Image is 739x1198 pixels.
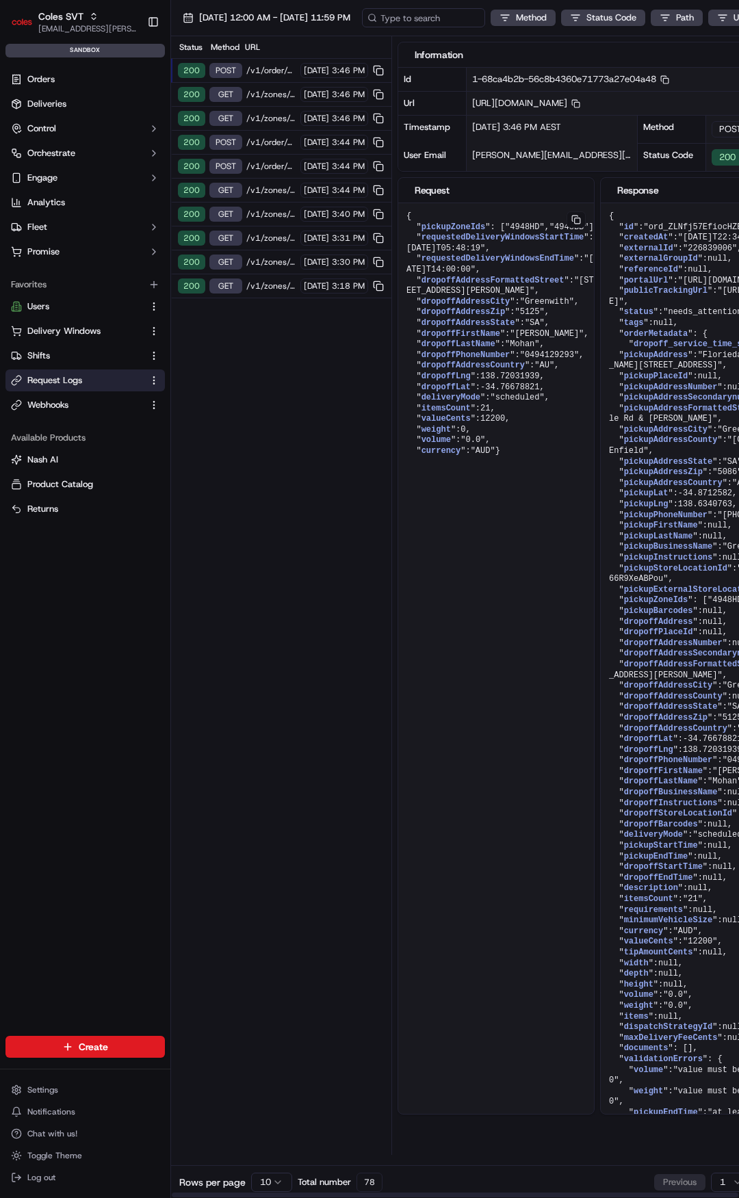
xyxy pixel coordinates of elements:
[624,553,713,562] span: pickupInstructions
[422,339,495,349] span: dropoffLastName
[5,216,165,238] button: Fleet
[422,222,486,232] span: pickupZoneIds
[362,8,485,27] input: Type to search
[624,873,693,883] span: dropoffEndTime
[624,777,698,786] span: dropoffLastName
[11,325,143,337] a: Delivery Windows
[624,915,713,925] span: minimumVehicleSize
[27,172,57,184] span: Engage
[209,87,242,102] div: GET
[624,841,698,850] span: pickupStartTime
[5,1080,165,1099] button: Settings
[14,200,25,211] div: 📗
[422,393,480,402] span: deliveryMode
[79,1040,108,1054] span: Create
[304,65,329,76] span: [DATE]
[515,307,544,317] span: "5125"
[209,183,242,198] div: GET
[5,93,165,115] a: Deliveries
[624,606,693,616] span: pickupBarcodes
[5,1036,165,1058] button: Create
[624,798,718,808] span: dropoffInstructions
[14,14,41,41] img: Nash
[38,10,83,23] button: Coles SVT
[178,183,205,198] div: 200
[27,98,66,110] span: Deliveries
[246,113,296,124] span: /v1/zones/coverage?city_zipcode=GREENWITH_5125
[505,339,539,349] span: "Mohan"
[624,852,688,861] span: pickupEndTime
[199,12,350,24] span: [DATE] 12:00 AM - [DATE] 11:59 PM
[624,820,698,829] span: dropoffBarcodes
[624,617,693,627] span: dropoffAddress
[129,198,220,212] span: API Documentation
[5,167,165,189] button: Engage
[304,185,329,196] span: [DATE]
[708,521,727,530] span: null
[5,5,142,38] button: Coles SVTColes SVT[EMAIL_ADDRESS][PERSON_NAME][PERSON_NAME][DOMAIN_NAME]
[624,755,713,765] span: dropoffPhoneNumber
[461,425,465,434] span: 0
[27,246,60,258] span: Promise
[209,255,242,270] div: GET
[5,1124,165,1143] button: Chat with us!
[304,113,329,124] span: [DATE]
[178,87,205,102] div: 200
[304,137,329,148] span: [DATE]
[624,286,708,296] span: publicTrackingUrl
[398,68,467,91] div: Id
[178,111,205,126] div: 200
[624,766,703,776] span: dropoffFirstName
[624,564,727,573] span: pickupStoreLocationId
[692,905,712,915] span: null
[624,307,653,317] span: status
[47,131,224,144] div: Start new chat
[624,276,669,285] span: portalUrl
[624,478,723,488] span: pickupAddressCountry
[5,498,165,520] button: Returns
[332,161,365,172] span: 3:44 PM
[561,10,645,26] button: Status Code
[47,144,173,155] div: We're available if you need us!
[624,350,688,360] span: pickupAddress
[638,115,706,143] div: Method
[624,734,673,744] span: dropoffLat
[11,503,159,515] a: Returns
[11,399,143,411] a: Webhooks
[422,382,471,392] span: dropoffLat
[27,73,55,86] span: Orders
[638,143,706,171] div: Status Code
[246,65,296,76] span: /v1/order/external-identifier/226839006/delivery-window
[5,274,165,296] div: Favorites
[422,361,525,370] span: dropoffAddressCountry
[177,42,204,53] div: Status
[5,369,165,391] button: Request Logs
[178,63,205,78] div: 200
[422,414,471,424] span: valueCents
[480,414,505,424] span: 12200
[209,135,242,150] div: POST
[422,329,500,339] span: dropoffFirstName
[304,281,329,291] span: [DATE]
[27,1150,82,1161] span: Toggle Theme
[624,595,688,605] span: pickupZoneIds
[624,809,732,818] span: dropoffStoreLocationId
[178,278,205,294] div: 200
[624,499,669,509] span: pickupLng
[586,12,636,24] span: Status Code
[624,457,713,467] span: pickupAddressState
[688,883,708,893] span: null
[624,521,698,530] span: pickupFirstName
[678,499,732,509] span: 138.6340763
[422,446,461,456] span: currency
[110,193,225,218] a: 💻API Documentation
[27,198,105,212] span: Knowledge Base
[332,113,365,124] span: 3:46 PM
[246,209,296,220] span: /v1/zones/coverage?city_zipcode=Casuarina_0810
[624,318,644,328] span: tags
[480,372,539,381] span: 138.72031939
[5,68,165,90] a: Orders
[422,276,565,285] span: dropoffAddressFormattedStreet
[304,161,329,172] span: [DATE]
[5,320,165,342] button: Delivery Windows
